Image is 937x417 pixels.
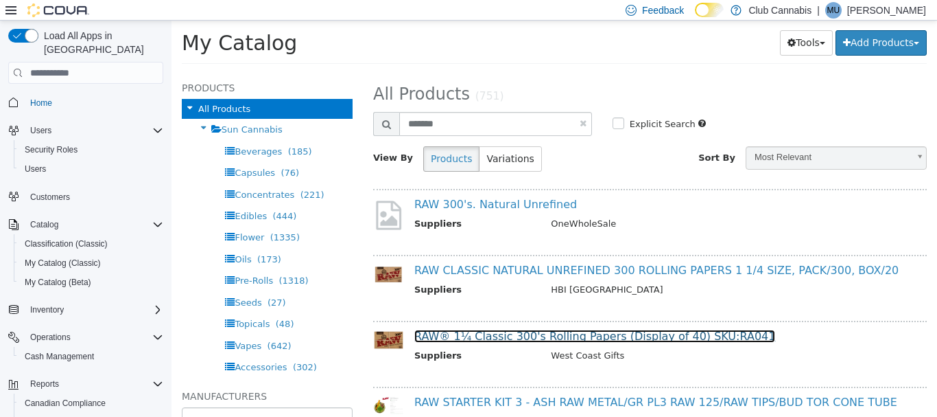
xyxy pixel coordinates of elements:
span: Home [30,98,52,109]
th: Suppliers [243,328,369,346]
span: Users [19,161,163,177]
img: 150 [202,244,233,264]
span: (185) [117,126,141,136]
button: Inventory [3,300,169,319]
button: Classification (Classic) [14,234,169,253]
button: Inventory [25,302,69,318]
span: (1318) [107,255,137,265]
button: Security Roles [14,140,169,159]
button: My Catalog (Beta) [14,273,169,292]
span: Load All Apps in [GEOGRAPHIC_DATA] [38,29,163,56]
img: 150 [202,310,233,329]
span: Pre-Rolls [63,255,102,265]
span: All Products [27,83,79,93]
th: Suppliers [243,394,369,412]
button: Customers [3,187,169,207]
span: Beverages [63,126,110,136]
a: Most Relevant [574,126,755,149]
a: Users [19,161,51,177]
button: Users [25,122,57,139]
input: Dark Mode [695,3,724,17]
span: Canadian Compliance [25,398,106,409]
label: Explicit Search [455,97,524,111]
span: Operations [25,329,163,346]
span: (76) [109,147,128,157]
button: Cash Management [14,347,169,366]
span: Reports [30,379,59,390]
p: Club Cannabis [748,2,811,19]
button: Users [3,121,169,140]
span: Vapes [63,320,90,330]
span: Home [25,93,163,111]
td: HBI [GEOGRAPHIC_DATA] [369,262,748,280]
a: RAW STARTER KIT 3 - ASH RAW METAL/GR PL3 RAW 125/RAW TIPS/BUD TOR CONE TUBE [243,375,726,388]
span: My Catalog (Classic) [19,255,163,271]
a: Security Roles [19,142,83,158]
span: Catalog [25,216,163,233]
span: Sun Cannabis [50,104,111,114]
a: RAW® 1¼ Classic 300's Rolling Papers (Display of 40) SKU:RA041 [243,309,604,322]
button: Add Products [664,10,755,35]
a: Canadian Compliance [19,395,111,412]
td: West Coast Gifts [369,328,748,346]
button: Operations [3,328,169,347]
span: Users [30,125,51,136]
h5: Products [10,59,181,76]
span: My Catalog (Classic) [25,258,101,269]
a: Cash Management [19,348,99,365]
span: Security Roles [25,144,78,155]
span: Topicals [63,298,98,308]
small: (751) [304,69,333,82]
span: Users [25,122,163,139]
span: Operations [30,332,71,343]
span: Customers [25,188,163,205]
a: Customers [25,189,75,205]
span: My Catalog [10,10,126,34]
span: (642) [96,320,120,330]
button: Tools [608,10,661,35]
button: Users [14,159,169,179]
a: Home [25,95,58,111]
span: Seeds [63,277,90,287]
img: Cova [27,3,89,17]
span: (27) [96,277,115,287]
span: Customers [30,192,70,203]
span: View By [202,132,241,142]
span: Cash Management [19,348,163,365]
span: Catalog [30,219,58,230]
button: Operations [25,329,76,346]
a: My Catalog (Classic) [19,255,106,271]
h5: Manufacturers [10,368,181,384]
button: Reports [25,376,64,392]
span: (302) [121,341,145,352]
span: Reports [25,376,163,392]
a: RAW 300's. Natural Unrefined [243,177,405,190]
span: Security Roles [19,142,163,158]
span: Users [25,164,46,174]
button: Home [3,92,169,112]
span: Edibles [63,190,95,201]
span: Dark Mode [695,17,696,18]
img: missing-image.png [202,178,233,212]
span: Sort By [527,132,564,142]
span: Canadian Compliance [19,395,163,412]
span: Classification (Classic) [25,238,108,249]
th: Suppliers [243,262,369,280]
span: My Catalog (Beta) [19,274,163,291]
span: Inventory [25,302,163,318]
td: HBI [GEOGRAPHIC_DATA] [369,394,748,412]
button: Reports [3,374,169,394]
img: 150 [202,376,233,394]
span: Flower [63,212,93,222]
span: Cash Management [25,351,94,362]
td: OneWholeSale [369,196,748,214]
a: Classification (Classic) [19,236,113,252]
span: (444) [101,190,125,201]
span: (48) [104,298,123,308]
button: Catalog [3,215,169,234]
button: Catalog [25,216,64,233]
span: All Products [202,64,298,83]
span: (221) [129,169,153,179]
button: Products [252,126,308,151]
span: Most Relevant [575,126,737,148]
